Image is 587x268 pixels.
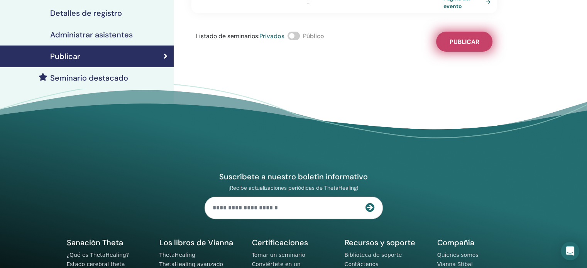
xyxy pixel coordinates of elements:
[50,51,80,61] font: Publicar
[196,32,258,40] font: Listado de seminarios
[219,172,368,182] font: Suscríbete a nuestro boletín informativo
[67,261,125,267] a: Estado cerebral theta
[436,32,492,52] button: Publicar
[252,238,308,248] font: Certificaciones
[258,32,259,40] font: :
[303,32,324,40] font: Público
[159,252,195,258] a: ThetaHealing
[437,261,473,267] a: Vianna Stibal
[450,38,479,46] font: Publicar
[50,30,133,40] font: Administrar asistentes
[50,73,128,83] font: Seminario destacado
[67,252,129,258] a: ¿Qué es ThetaHealing?
[345,238,415,248] font: Recursos y soporte
[50,8,122,18] font: Detalles de registro
[159,238,233,248] font: Los libros de Vianna
[159,261,223,267] a: ThetaHealing avanzado
[67,238,123,248] font: Sanación Theta
[437,238,474,248] font: Compañía
[345,261,379,267] a: Contáctenos
[228,184,359,191] font: ¡Recibe actualizaciones periódicas de ThetaHealing!
[259,32,284,40] font: Privados
[437,252,479,258] a: Quienes somos
[345,252,402,258] a: Biblioteca de soporte
[252,252,305,258] a: Tomar un seminario
[561,242,579,260] div: Abrir Intercom Messenger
